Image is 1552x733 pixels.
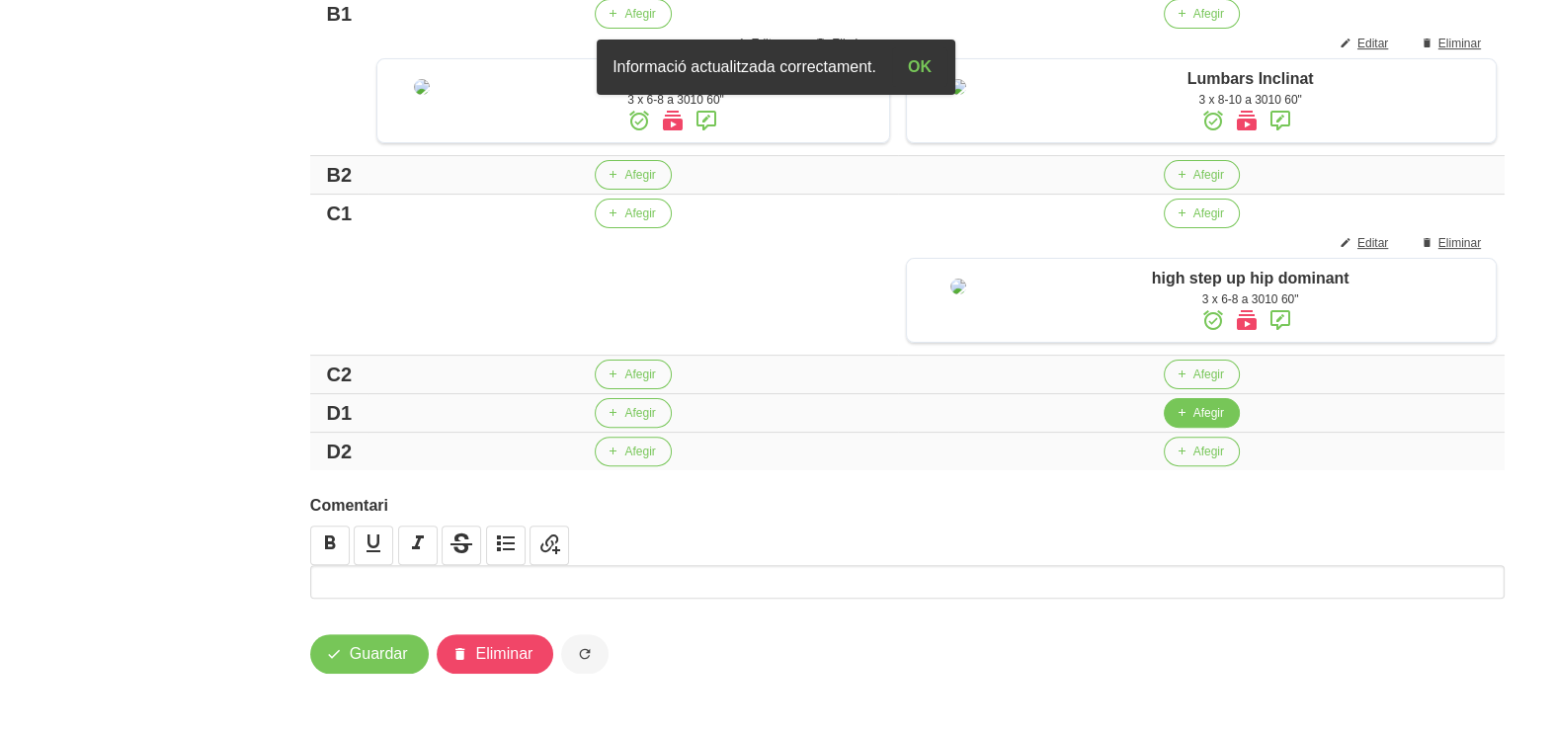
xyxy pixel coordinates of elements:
[414,79,430,95] img: 8ea60705-12ae-42e8-83e1-4ba62b1261d5%2Factivities%2F16456-lunge-jpg.jpg
[595,360,671,389] button: Afegir
[624,443,655,460] span: Afegir
[1328,29,1404,58] button: Editar
[1193,404,1224,422] span: Afegir
[1409,29,1497,58] button: Eliminar
[597,47,892,87] div: Informació actualitzada correctament.
[1328,228,1404,258] button: Editar
[595,398,671,428] button: Afegir
[1187,70,1314,87] span: Lumbars Inclinat
[832,35,874,52] span: Eliminar
[950,279,966,294] img: 8ea60705-12ae-42e8-83e1-4ba62b1261d5%2Factivities%2Fhigh%20hip%20dominant.jpg
[1193,5,1224,23] span: Afegir
[721,29,797,58] button: Editar
[892,47,947,87] button: OK
[1409,228,1497,258] button: Eliminar
[1164,199,1240,228] button: Afegir
[1164,160,1240,190] button: Afegir
[1193,443,1224,460] span: Afegir
[624,366,655,383] span: Afegir
[1164,360,1240,389] button: Afegir
[1015,290,1486,308] div: 3 x 6-8 a 3010 60"
[802,29,890,58] button: Eliminar
[472,91,880,109] div: 3 x 6-8 a 3010 60"
[624,166,655,184] span: Afegir
[1193,366,1224,383] span: Afegir
[595,199,671,228] button: Afegir
[751,35,781,52] span: Editar
[1438,35,1481,52] span: Eliminar
[595,437,671,466] button: Afegir
[624,204,655,222] span: Afegir
[1015,91,1486,109] div: 3 x 8-10 a 3010 60"
[318,437,361,466] div: D2
[476,642,533,666] span: Eliminar
[1152,270,1349,286] span: high step up hip dominant
[437,634,554,674] button: Eliminar
[1164,398,1240,428] button: Afegir
[1357,35,1388,52] span: Editar
[595,160,671,190] button: Afegir
[624,404,655,422] span: Afegir
[318,398,361,428] div: D1
[1164,437,1240,466] button: Afegir
[310,634,429,674] button: Guardar
[1438,234,1481,252] span: Eliminar
[624,5,655,23] span: Afegir
[310,494,1505,518] label: Comentari
[1193,204,1224,222] span: Afegir
[350,642,408,666] span: Guardar
[1193,166,1224,184] span: Afegir
[318,199,361,228] div: C1
[318,160,361,190] div: B2
[318,360,361,389] div: C2
[1357,234,1388,252] span: Editar
[950,79,966,95] img: 8ea60705-12ae-42e8-83e1-4ba62b1261d5%2Factivities%2F20131-lumbars-inclinat-jpg.jpg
